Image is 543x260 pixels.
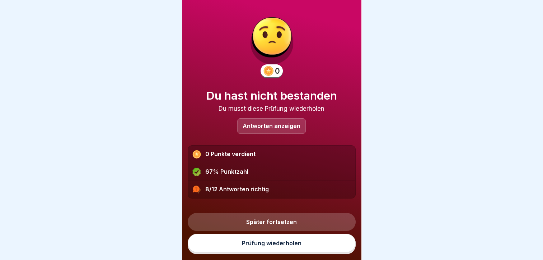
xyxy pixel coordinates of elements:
[188,213,356,231] a: Später fortsetzen
[188,89,356,102] h1: Du hast nicht bestanden
[188,234,356,252] a: Prüfung wiederholen
[275,67,280,76] div: 0
[188,181,355,198] div: 8/12 Antworten richtig
[243,123,300,129] p: Antworten anzeigen
[188,163,355,181] div: 67% Punktzahl
[188,146,355,163] div: 0 Punkte verdient
[188,105,356,112] div: Du musst diese Prüfung wiederholen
